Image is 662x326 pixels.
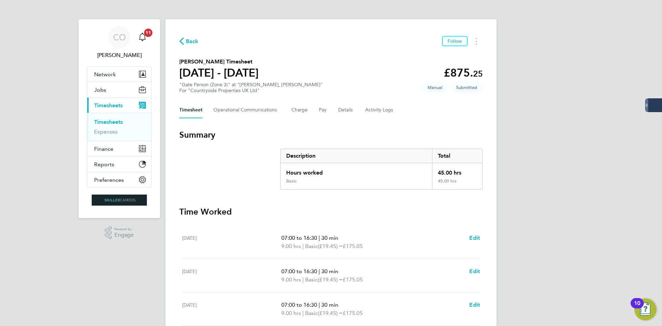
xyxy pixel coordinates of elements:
span: Follow [448,38,462,44]
button: Charge [291,102,308,118]
div: Timesheets [87,113,151,141]
span: Basic [305,242,318,250]
div: Basic [286,178,297,184]
div: Total [432,149,482,163]
span: Edit [469,268,480,275]
span: 9.00 hrs [281,310,301,316]
a: Powered byEngage [105,226,134,239]
div: For "Countryside Properties UK Ltd" [179,88,323,93]
div: Description [281,149,432,163]
div: 45.00 hrs [432,178,482,189]
a: Go to home page [87,195,152,206]
h2: [PERSON_NAME] Timesheet [179,58,259,66]
button: Back [179,37,199,46]
span: | [319,268,320,275]
span: | [302,243,304,249]
button: Details [338,102,354,118]
div: [DATE] [182,301,281,317]
nav: Main navigation [79,19,160,218]
img: skilledcareers-logo-retina.png [92,195,147,206]
span: (£19.45) = [318,243,343,249]
span: Jobs [94,87,106,93]
span: 9.00 hrs [281,276,301,283]
span: | [319,302,320,308]
span: | [302,276,304,283]
a: Edit [469,301,480,309]
span: Powered by [114,226,134,232]
span: 07:00 to 16:30 [281,302,317,308]
span: 9.00 hrs [281,243,301,249]
span: (£19.45) = [318,310,343,316]
a: Timesheets [94,119,123,125]
span: Back [186,37,199,46]
span: Basic [305,309,318,317]
span: Preferences [94,177,124,183]
button: Reports [87,157,151,172]
div: Hours worked [281,163,432,178]
div: [DATE] [182,267,281,284]
span: £175.05 [343,276,363,283]
span: Finance [94,146,113,152]
span: Craig O'Donovan [87,51,152,59]
span: Network [94,71,116,78]
button: Open Resource Center, 10 new notifications [634,298,656,320]
span: 30 min [321,302,338,308]
a: CO[PERSON_NAME] [87,26,152,59]
a: 11 [136,26,149,48]
span: This timesheet is Submitted. [451,82,483,93]
span: Edit [469,235,480,241]
span: 30 min [321,268,338,275]
div: [DATE] [182,234,281,250]
span: This timesheet was manually created. [422,82,448,93]
button: Activity Logs [365,102,394,118]
button: Timesheets Menu [470,36,483,47]
span: 30 min [321,235,338,241]
button: Preferences [87,172,151,187]
button: Timesheet [179,102,202,118]
div: 10 [634,303,640,312]
h3: Summary [179,129,483,140]
h1: [DATE] - [DATE] [179,66,259,80]
span: 11 [144,29,152,37]
app-decimal: £875. [444,66,483,79]
span: £175.05 [343,310,363,316]
span: (£19.45) = [318,276,343,283]
button: Finance [87,141,151,156]
span: £175.05 [343,243,363,249]
span: CO [113,33,126,42]
a: Edit [469,267,480,276]
span: Timesheets [94,102,123,109]
button: Timesheets [87,98,151,113]
div: 45.00 hrs [432,163,482,178]
h3: Time Worked [179,206,483,217]
span: 07:00 to 16:30 [281,268,317,275]
a: Edit [469,234,480,242]
span: Engage [114,232,134,238]
button: Follow [442,36,468,46]
button: Operational Communications [213,102,280,118]
span: 07:00 to 16:30 [281,235,317,241]
div: "Gate Person (Zone 3)" at "[PERSON_NAME], [PERSON_NAME]" [179,82,323,93]
span: 25 [473,69,483,79]
span: Reports [94,161,114,168]
span: | [302,310,304,316]
button: Jobs [87,82,151,97]
span: Edit [469,302,480,308]
button: Network [87,67,151,82]
span: | [319,235,320,241]
span: Basic [305,276,318,284]
button: Pay [319,102,327,118]
div: Summary [280,149,483,190]
a: Expenses [94,128,118,135]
